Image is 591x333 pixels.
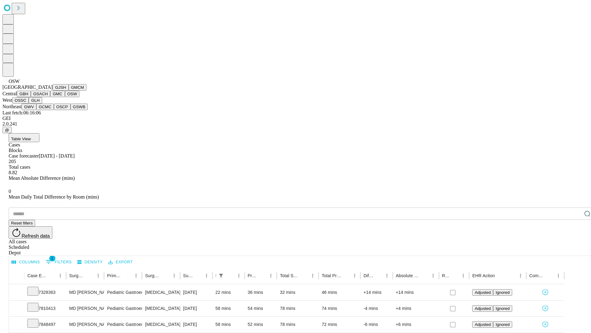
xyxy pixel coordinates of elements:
div: 32 mins [280,285,316,300]
div: Absolute Difference [396,273,420,278]
button: Menu [267,271,275,280]
span: Mean Absolute Difference (mins) [9,175,75,181]
button: Sort [47,271,56,280]
button: Ignored [493,321,512,328]
div: [DATE] [183,317,209,332]
div: 52 mins [248,317,274,332]
button: OSSC [12,97,29,104]
div: 58 mins [215,317,242,332]
div: Case Epic Id [27,273,47,278]
div: 46 mins [322,285,357,300]
button: Adjusted [472,305,493,312]
span: Northeast [2,104,22,109]
button: @ [2,127,12,133]
div: 54 mins [248,301,274,316]
span: Adjusted [475,322,491,327]
div: 74 mins [322,301,357,316]
button: Menu [56,271,65,280]
span: 0 [9,189,11,194]
div: 78 mins [280,317,316,332]
button: Sort [374,271,383,280]
div: Total Scheduled Duration [280,273,299,278]
button: Menu [202,271,211,280]
div: EHR Action [472,273,495,278]
div: Difference [364,273,373,278]
button: Adjusted [472,289,493,296]
button: Menu [170,271,179,280]
div: [DATE] [183,301,209,316]
div: Comments [529,273,545,278]
div: 2.0.241 [2,121,589,127]
div: Predicted In Room Duration [248,273,258,278]
div: 1 active filter [217,271,225,280]
button: Sort [161,271,170,280]
button: Menu [235,271,243,280]
button: GBH [17,91,31,97]
div: Surgery Name [145,273,160,278]
span: Ignored [496,322,509,327]
button: Expand [12,319,21,330]
button: Refresh data [9,226,52,239]
div: Pediatric Gastroenterology [107,301,139,316]
span: Adjusted [475,306,491,311]
span: Table View [11,137,31,141]
span: Case forecaster [9,153,39,158]
span: 205 [9,159,16,164]
div: MD [PERSON_NAME] [PERSON_NAME] Md [69,301,101,316]
button: Sort [226,271,235,280]
div: 78 mins [280,301,316,316]
button: Table View [9,133,39,142]
button: Menu [554,271,563,280]
button: Select columns [10,257,42,267]
button: Menu [429,271,437,280]
button: Sort [123,271,132,280]
span: Adjusted [475,290,491,295]
button: Show filters [44,257,73,267]
div: Pediatric Gastroenterology [107,317,139,332]
span: Ignored [496,290,509,295]
button: Expand [12,287,21,298]
button: Sort [85,271,94,280]
button: OSW [65,91,80,97]
button: OSCP [54,104,70,110]
span: 1 [49,255,55,261]
div: 7328363 [27,285,63,300]
button: Sort [496,271,504,280]
div: +6 mins [396,317,436,332]
button: GWV [22,104,36,110]
button: Reset filters [9,220,35,226]
div: +4 mins [396,301,436,316]
span: Last fetch: 06:16:06 [2,110,41,115]
button: Density [76,257,104,267]
span: West [2,97,12,103]
div: 22 mins [215,285,242,300]
span: Reset filters [11,221,33,225]
span: Total cases [9,164,30,170]
button: GLH [29,97,42,104]
button: Expand [12,303,21,314]
button: GCMC [36,104,54,110]
div: 7810413 [27,301,63,316]
div: MD [PERSON_NAME] [PERSON_NAME] Md [69,285,101,300]
button: Sort [342,271,350,280]
button: Menu [516,271,525,280]
button: Menu [132,271,140,280]
div: [MEDICAL_DATA] (EGD), FLEXIBLE, TRANSORAL, WITH [MEDICAL_DATA] SINGLE OR MULTIPLE [145,301,177,316]
div: -4 mins [364,301,390,316]
div: 7848497 [27,317,63,332]
button: GSWB [70,104,88,110]
div: +14 mins [364,285,390,300]
button: Sort [300,271,308,280]
button: Menu [308,271,317,280]
button: Sort [194,271,202,280]
div: -6 mins [364,317,390,332]
div: Surgery Date [183,273,193,278]
span: Refresh data [22,233,50,239]
button: Menu [94,271,103,280]
button: GSACH [31,91,50,97]
span: [DATE] - [DATE] [39,153,74,158]
div: Total Predicted Duration [322,273,341,278]
button: Menu [350,271,359,280]
button: Sort [258,271,267,280]
button: Ignored [493,305,512,312]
